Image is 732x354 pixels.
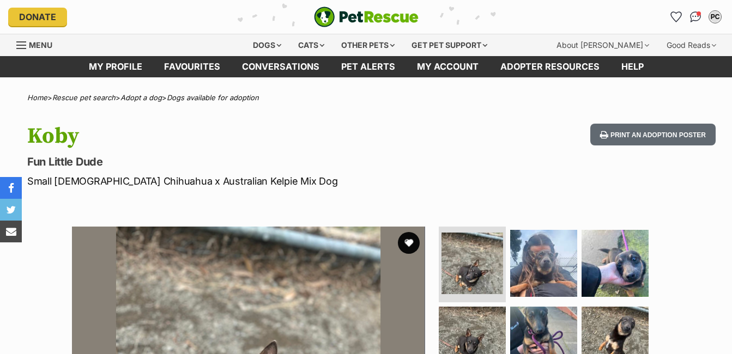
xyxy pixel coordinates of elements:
[52,93,116,102] a: Rescue pet search
[120,93,162,102] a: Adopt a dog
[667,8,685,26] a: Favourites
[404,34,495,56] div: Get pet support
[334,34,402,56] div: Other pets
[78,56,153,77] a: My profile
[610,56,655,77] a: Help
[245,34,289,56] div: Dogs
[153,56,231,77] a: Favourites
[27,124,447,149] h1: Koby
[687,8,704,26] a: Conversations
[8,8,67,26] a: Donate
[398,232,420,254] button: favourite
[659,34,724,56] div: Good Reads
[27,93,47,102] a: Home
[29,40,52,50] span: Menu
[441,233,503,294] img: Photo of Koby
[27,154,447,169] p: Fun Little Dude
[167,93,259,102] a: Dogs available for adoption
[330,56,406,77] a: Pet alerts
[549,34,657,56] div: About [PERSON_NAME]
[706,8,724,26] button: My account
[510,230,577,297] img: Photo of Koby
[291,34,332,56] div: Cats
[27,174,447,188] p: Small [DEMOGRAPHIC_DATA] Chihuahua x Australian Kelpie Mix Dog
[582,230,649,297] img: Photo of Koby
[710,11,721,22] div: PC
[314,7,419,27] a: PetRescue
[314,7,419,27] img: logo-e224e6f780fb5917bec1dbf3a21bbac754714ae5b6737aabdf751b685950b380.svg
[590,124,716,146] button: Print an adoption poster
[667,8,724,26] ul: Account quick links
[690,11,701,22] img: chat-41dd97257d64d25036548639549fe6c8038ab92f7586957e7f3b1b290dea8141.svg
[489,56,610,77] a: Adopter resources
[231,56,330,77] a: conversations
[16,34,60,54] a: Menu
[406,56,489,77] a: My account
